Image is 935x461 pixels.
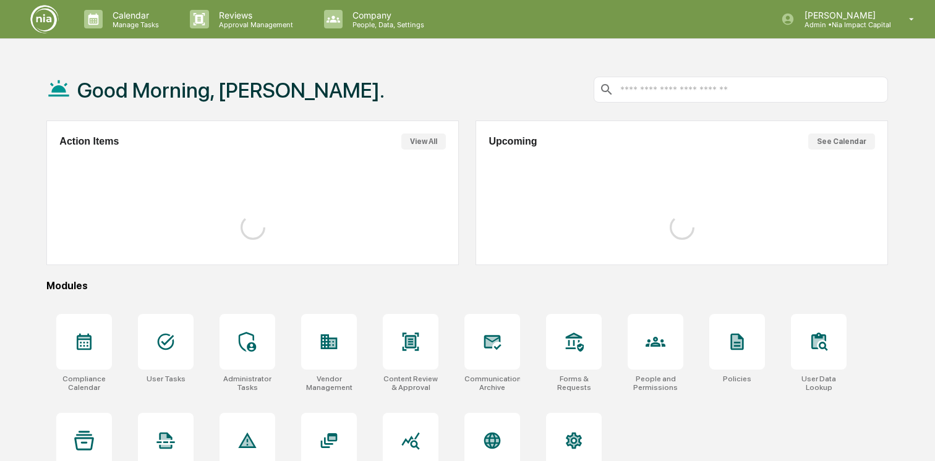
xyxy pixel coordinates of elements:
p: People, Data, Settings [343,20,430,29]
p: Calendar [103,10,165,20]
h2: Upcoming [489,136,537,147]
p: Reviews [209,10,299,20]
p: [PERSON_NAME] [795,10,891,20]
p: Admin • Nia Impact Capital [795,20,891,29]
div: Communications Archive [464,374,520,392]
div: Forms & Requests [546,374,602,392]
div: Modules [46,280,888,292]
button: View All [401,133,446,150]
button: See Calendar [808,133,875,150]
div: User Data Lookup [791,374,847,392]
div: Compliance Calendar [56,374,112,392]
div: Content Review & Approval [383,374,438,392]
div: People and Permissions [628,374,683,392]
p: Company [343,10,430,20]
h1: Good Morning, [PERSON_NAME]. [77,78,385,103]
h2: Action Items [59,136,119,147]
div: Administrator Tasks [220,374,275,392]
p: Approval Management [209,20,299,29]
p: Manage Tasks [103,20,165,29]
div: Policies [723,374,751,383]
img: logo [30,4,59,34]
div: Vendor Management [301,374,357,392]
div: User Tasks [147,374,186,383]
